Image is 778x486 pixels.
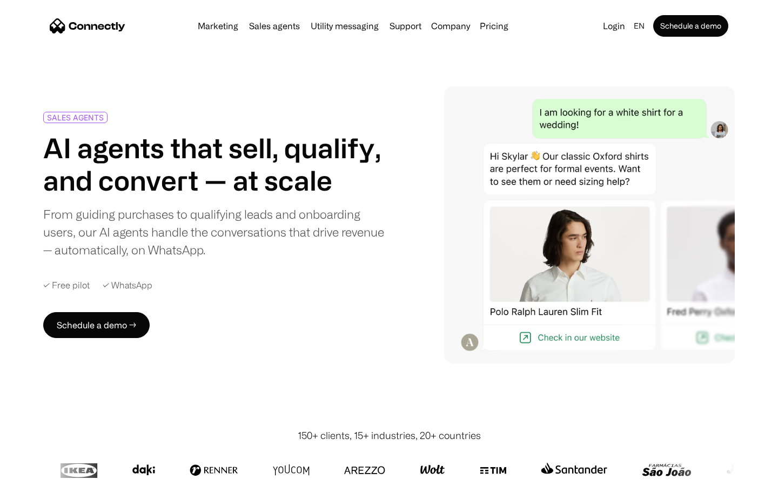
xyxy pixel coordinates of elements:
[431,18,470,33] div: Company
[103,280,152,291] div: ✓ WhatsApp
[298,428,481,443] div: 150+ clients, 15+ industries, 20+ countries
[245,22,304,30] a: Sales agents
[43,312,150,338] a: Schedule a demo →
[43,132,385,197] h1: AI agents that sell, qualify, and convert — at scale
[306,22,383,30] a: Utility messaging
[599,18,629,33] a: Login
[193,22,243,30] a: Marketing
[653,15,728,37] a: Schedule a demo
[43,280,90,291] div: ✓ Free pilot
[475,22,513,30] a: Pricing
[385,22,426,30] a: Support
[47,113,104,122] div: SALES AGENTS
[634,18,645,33] div: en
[43,205,385,259] div: From guiding purchases to qualifying leads and onboarding users, our AI agents handle the convers...
[11,466,65,482] aside: Language selected: English
[22,467,65,482] ul: Language list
